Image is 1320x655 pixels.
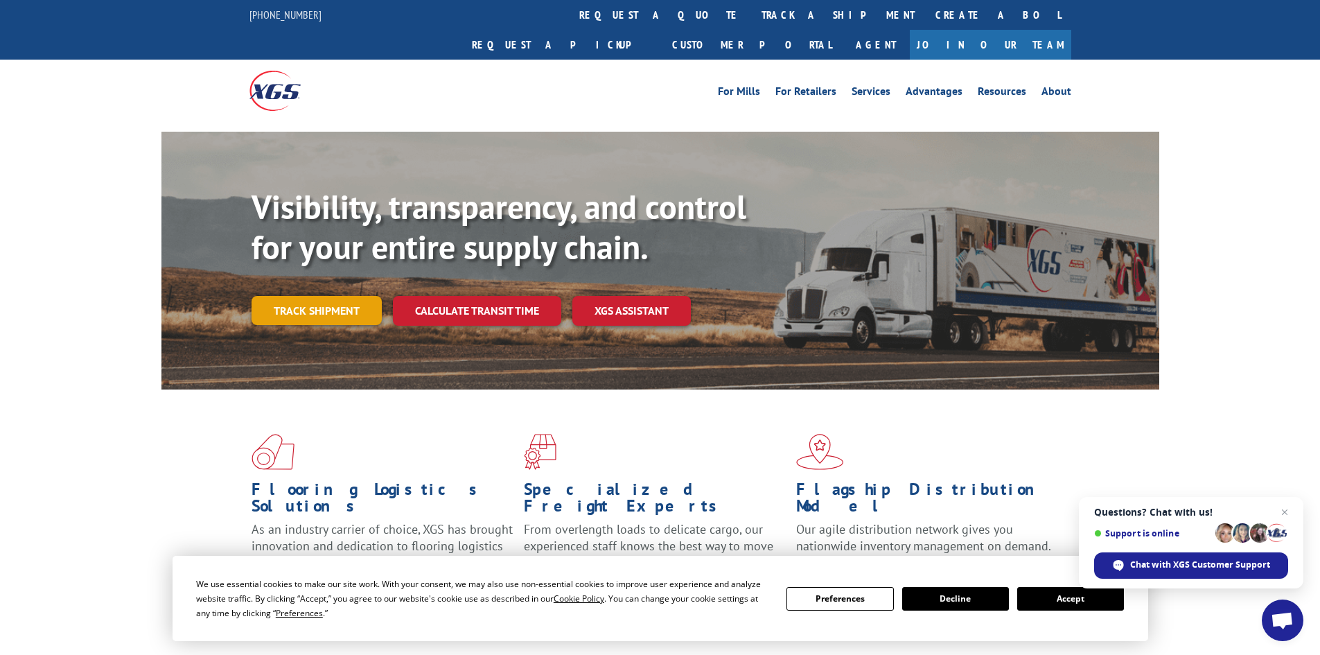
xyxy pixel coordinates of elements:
img: xgs-icon-total-supply-chain-intelligence-red [252,434,294,470]
a: [PHONE_NUMBER] [249,8,322,21]
div: We use essential cookies to make our site work. With your consent, we may also use non-essential ... [196,577,770,620]
a: Advantages [906,86,962,101]
div: Open chat [1262,600,1303,641]
span: Our agile distribution network gives you nationwide inventory management on demand. [796,521,1051,554]
h1: Flagship Distribution Model [796,481,1058,521]
span: Chat with XGS Customer Support [1130,559,1270,571]
a: Track shipment [252,296,382,325]
p: From overlength loads to delicate cargo, our experienced staff knows the best way to move your fr... [524,521,786,583]
a: Join Our Team [910,30,1071,60]
span: Preferences [276,607,323,619]
a: Services [852,86,890,101]
b: Visibility, transparency, and control for your entire supply chain. [252,185,746,268]
a: For Mills [718,86,760,101]
button: Preferences [786,587,893,611]
div: Chat with XGS Customer Support [1094,552,1288,579]
a: Resources [978,86,1026,101]
h1: Specialized Freight Experts [524,481,786,521]
img: xgs-icon-focused-on-flooring-red [524,434,556,470]
button: Accept [1017,587,1124,611]
h1: Flooring Logistics Solutions [252,481,513,521]
a: Customer Portal [662,30,842,60]
a: Request a pickup [461,30,662,60]
a: About [1041,86,1071,101]
div: Cookie Consent Prompt [173,556,1148,641]
button: Decline [902,587,1009,611]
a: Agent [842,30,910,60]
a: Calculate transit time [393,296,561,326]
span: Questions? Chat with us! [1094,507,1288,518]
span: Close chat [1276,504,1293,521]
img: xgs-icon-flagship-distribution-model-red [796,434,844,470]
a: XGS ASSISTANT [572,296,691,326]
span: Cookie Policy [554,593,604,604]
span: As an industry carrier of choice, XGS has brought innovation and dedication to flooring logistics... [252,521,513,570]
span: Support is online [1094,528,1211,539]
a: For Retailers [775,86,836,101]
